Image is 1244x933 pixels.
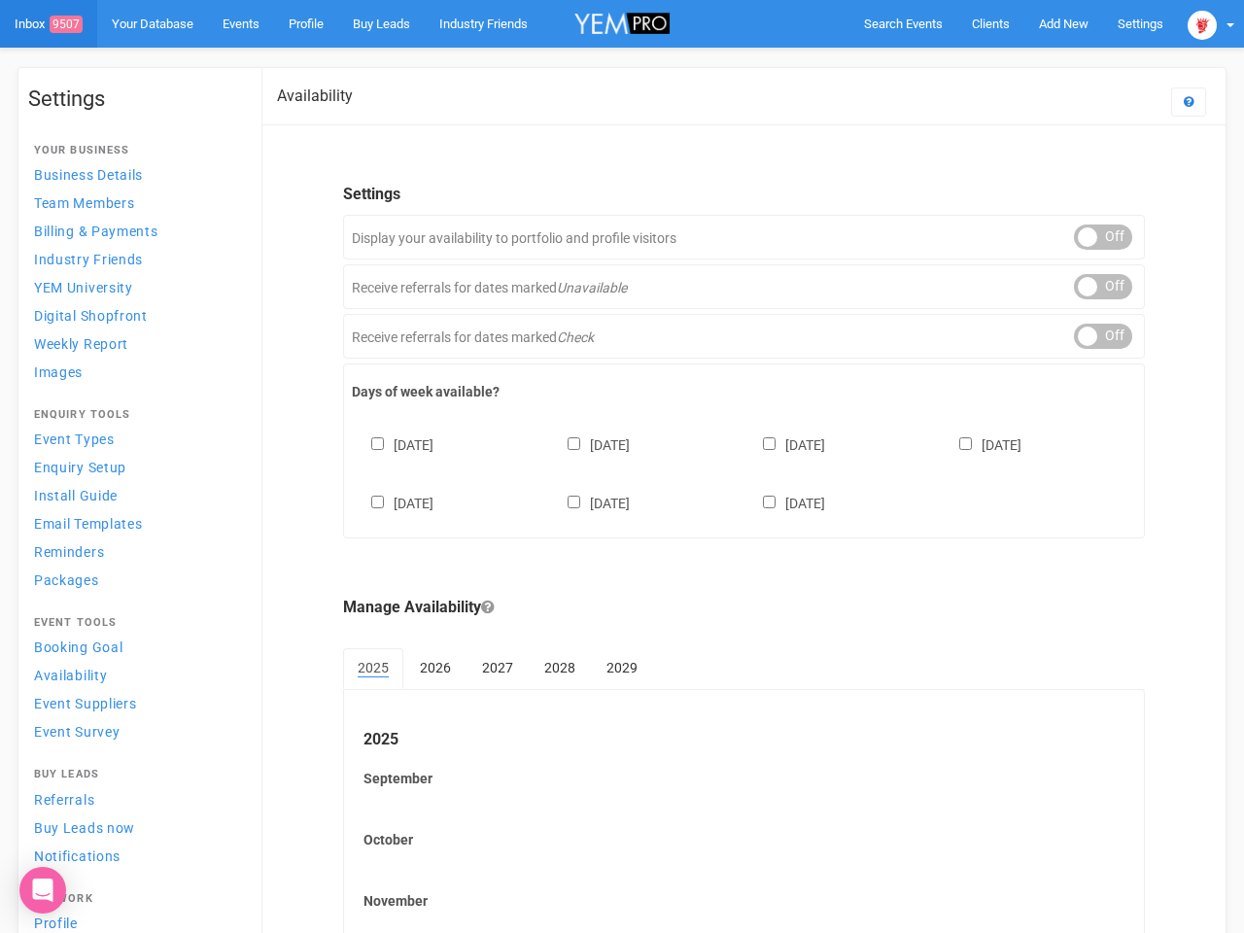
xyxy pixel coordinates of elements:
em: Check [557,329,594,345]
label: [DATE] [352,492,433,513]
h2: Availability [277,87,353,105]
input: [DATE] [763,496,776,508]
span: Event Suppliers [34,696,137,711]
input: [DATE] [371,437,384,450]
label: [DATE] [743,433,825,455]
a: Booking Goal [28,634,242,660]
input: [DATE] [568,437,580,450]
label: November [363,891,1124,911]
label: [DATE] [548,492,630,513]
span: Business Details [34,167,143,183]
a: Reminders [28,538,242,565]
span: Weekly Report [34,336,128,352]
div: Open Intercom Messenger [19,867,66,914]
img: open-uri20250107-2-1pbi2ie [1188,11,1217,40]
a: YEM University [28,274,242,300]
span: Digital Shopfront [34,308,148,324]
a: Weekly Report [28,330,242,357]
a: Images [28,359,242,385]
h4: Buy Leads [34,769,236,780]
a: Digital Shopfront [28,302,242,328]
h4: Network [34,893,236,905]
a: Business Details [28,161,242,188]
span: Notifications [34,848,121,864]
a: Availability [28,662,242,688]
a: Install Guide [28,482,242,508]
span: Packages [34,572,99,588]
a: Enquiry Setup [28,454,242,480]
label: [DATE] [940,433,1021,455]
span: 9507 [50,16,83,33]
input: [DATE] [763,437,776,450]
a: Event Survey [28,718,242,744]
span: Search Events [864,17,943,31]
h4: Enquiry Tools [34,409,236,421]
a: Billing & Payments [28,218,242,244]
span: Enquiry Setup [34,460,126,475]
input: [DATE] [568,496,580,508]
h1: Settings [28,87,242,111]
span: YEM University [34,280,133,295]
a: Notifications [28,843,242,869]
span: Email Templates [34,516,143,532]
a: Buy Leads now [28,814,242,841]
a: 2025 [343,648,403,689]
a: Team Members [28,190,242,216]
legend: Settings [343,184,1145,206]
span: Team Members [34,195,134,211]
em: Unavailable [557,280,627,295]
a: Event Types [28,426,242,452]
input: [DATE] [371,496,384,508]
label: October [363,830,1124,849]
span: Booking Goal [34,639,122,655]
label: Days of week available? [352,382,1136,401]
div: Display your availability to portfolio and profile visitors [343,215,1145,259]
a: 2028 [530,648,590,687]
span: Add New [1039,17,1088,31]
span: Event Survey [34,724,120,740]
div: Receive referrals for dates marked [343,264,1145,309]
span: Reminders [34,544,104,560]
a: 2029 [592,648,652,687]
label: September [363,769,1124,788]
label: [DATE] [352,433,433,455]
a: Referrals [28,786,242,812]
input: [DATE] [959,437,972,450]
label: [DATE] [548,433,630,455]
span: Install Guide [34,488,118,503]
label: [DATE] [743,492,825,513]
div: Receive referrals for dates marked [343,314,1145,359]
legend: Manage Availability [343,597,1145,619]
a: Packages [28,567,242,593]
h4: Your Business [34,145,236,156]
a: 2027 [467,648,528,687]
a: Industry Friends [28,246,242,272]
span: Images [34,364,83,380]
span: Event Types [34,432,115,447]
span: Clients [972,17,1010,31]
span: Billing & Payments [34,224,158,239]
a: Email Templates [28,510,242,536]
a: Event Suppliers [28,690,242,716]
span: Availability [34,668,107,683]
a: 2026 [405,648,466,687]
h4: Event Tools [34,617,236,629]
legend: 2025 [363,729,1124,751]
